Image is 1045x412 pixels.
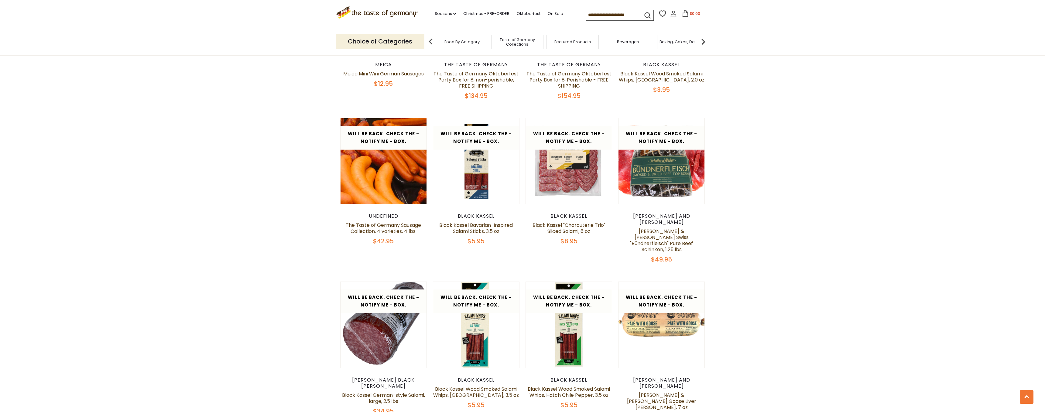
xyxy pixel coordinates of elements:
[340,377,427,389] div: [PERSON_NAME] Black [PERSON_NAME]
[444,40,480,44] a: Food By Category
[433,70,519,89] a: The Taste of Germany Oktoberfest Party Box for 8, non-perishable, FREE SHIPPING
[343,70,424,77] a: Meica Mini Wini German Sausages
[517,10,540,17] a: Oktoberfest
[690,11,700,16] span: $0.00
[425,36,437,48] img: previous arrow
[341,118,427,204] img: The Taste of Germany Sausage Collection, 4 varieties, 4 lbs.
[374,79,393,88] span: $12.95
[618,282,704,368] img: Schaller & Weber Goose Liver Pate, 7 oz
[468,401,485,409] span: $5.95
[697,36,709,48] img: next arrow
[526,70,612,89] a: The Taste of Germany Oktoberfest Party Box for 8, Perishable - FREE SHIPPING
[526,213,612,219] div: Black Kassel
[557,92,581,100] span: $154.95
[433,282,519,368] img: Black Kassel Wood Smoked Salami Whips, Old Forest, 3.5 oz
[618,118,704,204] img: Schaller & Weber Swiss "Bündnerfleisch" Pure Beef Schinken, 1.25 lbs
[618,62,705,68] div: Black Kassel
[342,392,425,405] a: Black Kassel German-style Salami, large, 2.5 lbs
[560,237,577,245] span: $8.95
[340,213,427,219] div: undefined
[618,377,705,389] div: [PERSON_NAME] and [PERSON_NAME]
[660,40,707,44] a: Baking, Cakes, Desserts
[560,401,577,409] span: $5.95
[465,92,488,100] span: $134.95
[548,10,563,17] a: On Sale
[526,118,612,204] img: Black Kassel "Charcuterie Trio" Sliced Salami, 6 oz
[433,62,519,68] div: The Taste of Germany
[439,222,513,235] a: Black Kassel Bavarian-Inspired Salami Sticks, 3.5 oz
[336,34,424,49] p: Choice of Categories
[433,386,519,399] a: Black Kassel Wood Smoked Salami Whips, [GEOGRAPHIC_DATA], 3.5 oz
[528,386,610,399] a: Black Kassel Wood Smoked Salami Whips, Hatch Chile Pepper, 3.5 oz
[627,392,696,411] a: [PERSON_NAME] & [PERSON_NAME] Goose Liver [PERSON_NAME], 7 oz
[493,37,542,47] a: Taste of Germany Collections
[340,62,427,68] div: Meica
[433,377,519,383] div: Black Kassel
[618,213,705,225] div: [PERSON_NAME] and [PERSON_NAME]
[433,118,519,204] img: Black Kassel Bavarian-Inspired Salami Sticks, 3.5 oz
[678,10,704,19] button: $0.00
[468,237,485,245] span: $5.95
[617,40,639,44] a: Beverages
[526,62,612,68] div: The Taste of Germany
[433,213,519,219] div: Black Kassel
[653,85,670,94] span: $3.95
[526,282,612,368] img: Black Kassel Wood Smoked Salami Whips, Hatch Chile Pepper, 3.5 oz
[554,40,591,44] a: Featured Products
[435,10,456,17] a: Seasons
[619,70,704,83] a: Black Kassel Wood Smoked Salami Whips, [GEOGRAPHIC_DATA], 2.0 oz
[463,10,509,17] a: Christmas - PRE-ORDER
[346,222,421,235] a: The Taste of Germany Sausage Collection, 4 varieties, 4 lbs.
[533,222,605,235] a: Black Kassel "Charcuterie Trio" Sliced Salami, 6 oz
[373,237,394,245] span: $42.95
[526,377,612,383] div: Black Kassel
[341,282,427,368] img: Black Kassel German-style Salami, large, 2.5 lbs
[651,255,672,264] span: $49.95
[630,228,693,253] a: [PERSON_NAME] & [PERSON_NAME] Swiss "Bündnerfleisch" Pure Beef Schinken, 1.25 lbs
